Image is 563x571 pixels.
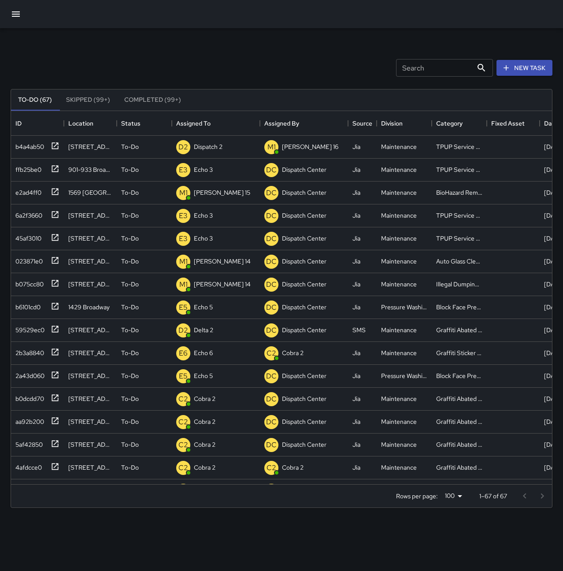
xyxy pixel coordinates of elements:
div: b4a4ab50 [12,139,44,151]
div: Jia [352,417,360,426]
div: 2a43d060 [12,368,44,380]
p: To-Do [121,188,139,197]
div: Pressure Washing [381,303,427,311]
div: 4afdcce0 [12,460,42,472]
button: Completed (99+) [117,89,188,111]
p: Echo 5 [194,303,213,311]
div: Jia [352,257,360,266]
p: Delta 2 [194,326,213,334]
div: Pressure Washing [381,371,427,380]
p: Dispatch Center [282,257,326,266]
p: M1 [179,188,188,198]
p: [PERSON_NAME] 16 [282,142,338,151]
p: To-Do [121,211,139,220]
p: DC [266,302,277,313]
p: C2 [178,417,188,427]
div: Graffiti Abated Large [436,394,482,403]
p: Dispatch Center [282,280,326,289]
p: Cobra 2 [194,440,215,449]
p: C2 [267,348,276,359]
div: aa92b200 [12,414,44,426]
p: E5 [179,302,188,313]
button: To-Do (67) [11,89,59,111]
p: DC [266,256,277,267]
p: Cobra 2 [282,463,304,472]
div: 2b3a8840 [12,345,44,357]
div: 831 Broadway [68,440,112,449]
p: To-Do [121,280,139,289]
p: D2 [178,325,188,336]
p: To-Do [121,257,139,266]
p: Echo 3 [194,165,213,174]
div: Jia [352,349,360,357]
p: DC [266,188,277,198]
button: Skipped (99+) [59,89,117,111]
div: 441 9th Street [68,234,112,243]
p: Dispatch Center [282,417,326,426]
p: D2 [178,142,188,152]
p: Cobra 2 [194,463,215,472]
div: Maintenance [381,188,417,197]
p: C2 [267,463,276,473]
div: TPUP Service Requested [436,211,482,220]
div: BioHazard Removed [436,188,482,197]
div: b075cc80 [12,276,44,289]
div: Jia [352,234,360,243]
p: DC [266,234,277,244]
div: 1569 Franklin Street [68,188,112,197]
div: b6101cd0 [12,299,41,311]
p: To-Do [121,326,139,334]
div: 300 17th Street [68,211,112,220]
div: Maintenance [381,280,417,289]
p: E5 [179,371,188,382]
p: Dispatch Center [282,394,326,403]
div: Block Face Pressure Washed [436,371,482,380]
div: Jia [352,165,360,174]
div: Category [432,111,487,136]
div: f37da9b0 [12,482,43,495]
div: Source [352,111,372,136]
div: TPUP Service Requested [436,142,482,151]
p: M1 [179,279,188,290]
p: To-Do [121,417,139,426]
p: Dispatch Center [282,371,326,380]
div: 100 [441,489,465,502]
div: Jia [352,440,360,449]
p: Cobra 2 [194,394,215,403]
p: E3 [179,165,188,175]
div: Graffiti Abated Large [436,463,482,472]
p: To-Do [121,303,139,311]
p: DC [266,279,277,290]
div: 59529ec0 [12,322,44,334]
p: Rows per page: [396,492,438,501]
div: Division [377,111,432,136]
div: 45af3010 [12,230,41,243]
div: Fixed Asset [487,111,540,136]
div: 416 8th Street [68,417,112,426]
div: Jia [352,463,360,472]
p: E3 [179,211,188,221]
div: Assigned To [172,111,260,136]
div: 023871e0 [12,253,43,266]
p: M1 [179,256,188,267]
div: Graffiti Abated Large [436,440,482,449]
div: 2200 Broadway [68,371,112,380]
div: Maintenance [381,165,417,174]
div: Location [68,111,93,136]
div: TPUP Service Requested [436,165,482,174]
div: b0dcdd70 [12,391,44,403]
p: DC [266,325,277,336]
div: ID [11,111,64,136]
div: ffb25be0 [12,162,41,174]
div: Status [121,111,141,136]
div: 455 7th Street [68,280,112,289]
div: 2630 Broadway [68,463,112,472]
p: E3 [179,234,188,244]
p: E6 [179,348,188,359]
p: To-Do [121,463,139,472]
p: Dispatch Center [282,303,326,311]
div: 6a2f3660 [12,208,42,220]
div: Maintenance [381,440,417,449]
p: To-Do [121,394,139,403]
p: Echo 5 [194,371,213,380]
